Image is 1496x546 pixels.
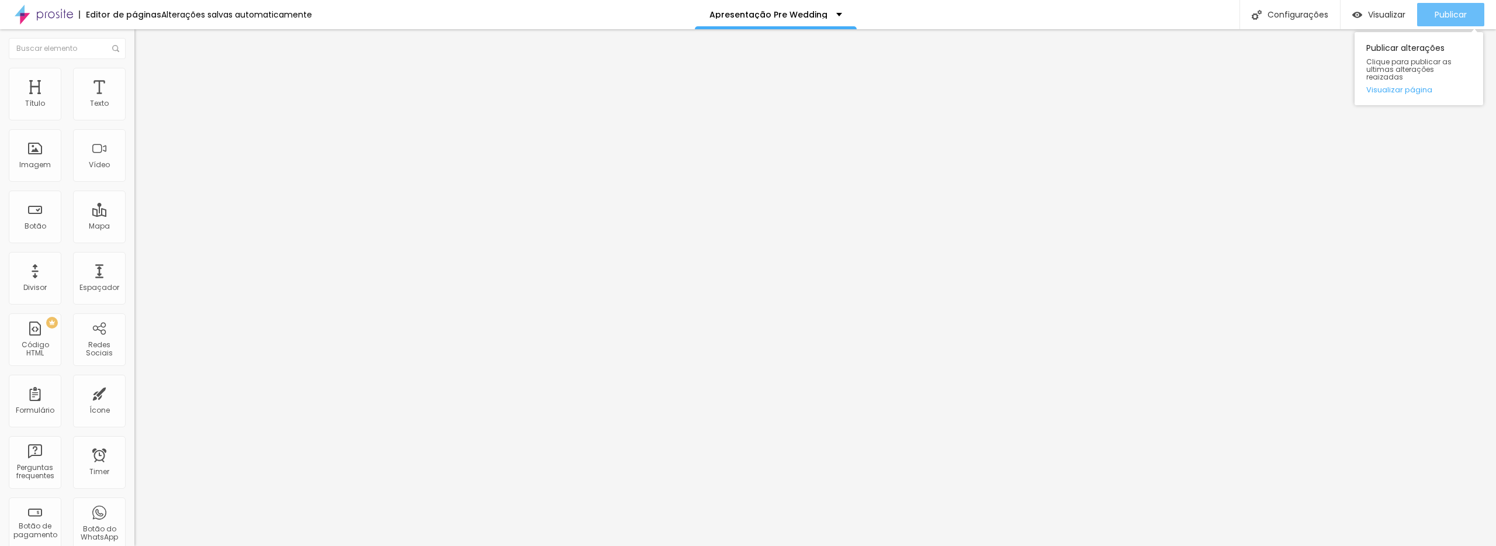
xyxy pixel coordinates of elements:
div: Alterações salvas automaticamente [161,11,312,19]
div: Botão [25,222,46,230]
a: Visualizar página [1366,86,1471,94]
div: Mapa [89,222,110,230]
img: Icone [112,45,119,52]
span: Visualizar [1368,10,1405,19]
div: Imagem [19,161,51,169]
div: Divisor [23,284,47,292]
img: Icone [1252,10,1262,20]
button: Visualizar [1341,3,1417,26]
div: Título [25,99,45,108]
div: Texto [90,99,109,108]
div: Botão de pagamento [12,522,58,539]
p: Apresentação Pre Wedding [709,11,827,19]
div: Timer [89,468,109,476]
div: Publicar alterações [1355,32,1483,105]
span: Clique para publicar as ultimas alterações reaizadas [1366,58,1471,81]
div: Editor de páginas [79,11,161,19]
div: Ícone [89,406,110,414]
div: Espaçador [79,284,119,292]
img: view-1.svg [1352,10,1362,20]
div: Perguntas frequentes [12,464,58,481]
div: Formulário [16,406,54,414]
button: Publicar [1417,3,1484,26]
div: Vídeo [89,161,110,169]
div: Botão do WhatsApp [76,525,122,542]
div: Código HTML [12,341,58,358]
input: Buscar elemento [9,38,126,59]
span: Publicar [1435,10,1467,19]
div: Redes Sociais [76,341,122,358]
